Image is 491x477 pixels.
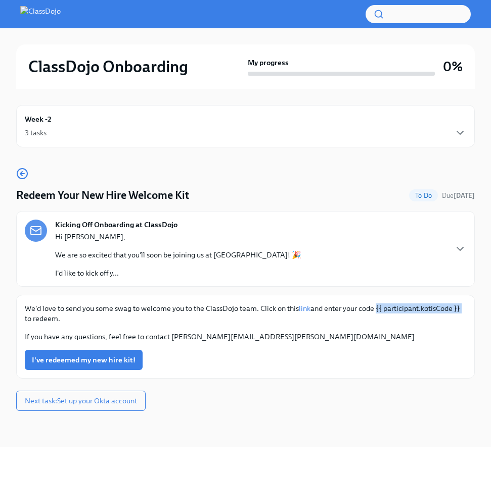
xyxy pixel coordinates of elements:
strong: [DATE] [454,192,475,199]
span: October 9th, 2025 11:00 [442,191,475,200]
span: To Do [409,192,438,199]
img: ClassDojo [20,6,61,22]
p: Hi [PERSON_NAME], [55,232,301,242]
a: link [299,304,310,313]
p: We are so excited that you'll soon be joining us at [GEOGRAPHIC_DATA]! 🎉 [55,250,301,260]
strong: Kicking Off Onboarding at ClassDojo [55,220,177,230]
p: We'd love to send you some swag to welcome you to the ClassDojo team. Click on this and enter you... [25,303,466,324]
h2: ClassDojo Onboarding [28,57,188,77]
p: I'd like to kick off y... [55,268,301,278]
h6: Week -2 [25,114,52,125]
span: I've redeemed my new hire kit! [32,355,136,365]
p: If you have any questions, feel free to contact [PERSON_NAME][EMAIL_ADDRESS][PERSON_NAME][DOMAIN_... [25,332,466,342]
span: Due [442,192,475,199]
button: Next task:Set up your Okta account [16,391,146,411]
div: 3 tasks [25,128,47,138]
span: Next task : Set up your Okta account [25,396,137,406]
strong: My progress [248,58,289,68]
h4: Redeem Your New Hire Welcome Kit [16,188,189,203]
button: I've redeemed my new hire kit! [25,350,143,370]
h3: 0% [443,58,463,76]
